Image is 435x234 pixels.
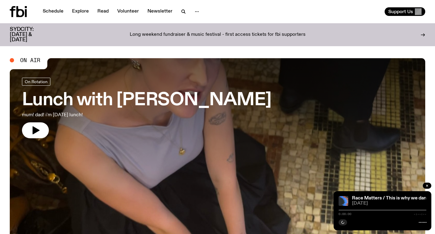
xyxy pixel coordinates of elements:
span: -:--:-- [414,213,426,216]
a: Read [94,7,112,16]
h3: SYDCITY: [DATE] & [DATE] [10,27,49,43]
a: Explore [68,7,92,16]
a: Volunteer [114,7,143,16]
span: Support Us [388,9,413,14]
h3: Lunch with [PERSON_NAME] [22,92,271,109]
span: [DATE] [352,201,426,206]
button: Support Us [385,7,425,16]
a: Lunch with [PERSON_NAME]mum! dad! i'm [DATE] lunch! [22,78,271,138]
span: On Rotation [25,79,48,84]
a: Newsletter [144,7,176,16]
a: Schedule [39,7,67,16]
p: Long weekend fundraiser & music festival - first access tickets for fbi supporters [130,32,306,38]
img: A spectral view of a waveform, warped and glitched [339,196,348,206]
a: On Rotation [22,78,50,86]
span: 0:00:00 [339,213,351,216]
p: mum! dad! i'm [DATE] lunch! [22,111,178,119]
span: On Air [20,58,40,63]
